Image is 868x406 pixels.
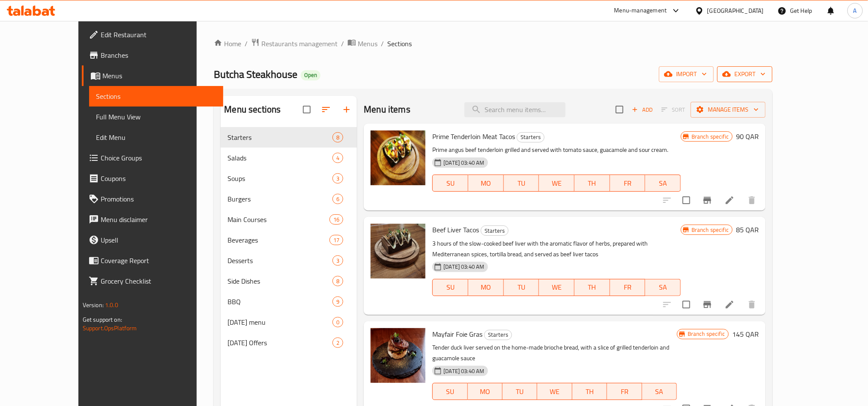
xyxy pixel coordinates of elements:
[298,101,316,119] span: Select all sections
[333,154,343,162] span: 4
[432,175,468,192] button: SU
[221,209,357,230] div: Main Courses16
[736,130,759,142] h6: 90 QAR
[333,339,343,347] span: 2
[629,103,656,116] span: Add item
[504,175,539,192] button: TU
[614,281,642,293] span: FR
[89,127,223,148] a: Edit Menu
[214,39,241,49] a: Home
[481,225,509,236] div: Starters
[329,214,343,225] div: items
[83,314,122,325] span: Get support on:
[82,148,223,168] a: Choice Groups
[227,214,329,225] span: Main Courses
[642,383,677,400] button: SA
[251,38,338,49] a: Restaurants management
[224,103,281,116] h2: Menu sections
[301,70,320,80] div: Open
[82,65,223,86] a: Menus
[472,281,500,293] span: MO
[432,145,681,155] p: Prime angus beef tenderloin grilled and served with tomato sauce, guacamole and sour cream.
[537,383,572,400] button: WE
[371,130,425,185] img: Prime Tenderloin Meat Tacos
[742,190,762,210] button: delete
[227,132,332,142] span: Starters
[105,299,118,311] span: 1.0.0
[542,177,571,190] span: WE
[332,296,343,307] div: items
[610,175,646,192] button: FR
[432,279,468,296] button: SU
[261,39,338,49] span: Restaurants management
[347,38,377,49] a: Menus
[468,175,504,192] button: MO
[578,281,607,293] span: TH
[440,367,488,375] span: [DATE] 03:40 AM
[101,214,216,225] span: Menu disclaimer
[649,177,677,190] span: SA
[697,294,718,315] button: Branch-specific-item
[332,173,343,184] div: items
[506,385,534,398] span: TU
[381,39,384,49] li: /
[336,99,357,120] button: Add section
[332,338,343,348] div: items
[576,385,604,398] span: TH
[227,338,332,348] span: [DATE] Offers
[221,127,357,148] div: Starters8
[227,317,332,327] div: Ramadan menu
[101,153,216,163] span: Choice Groups
[89,107,223,127] a: Full Menu View
[221,291,357,312] div: BBQ9
[101,255,216,266] span: Coverage Report
[629,103,656,116] button: Add
[432,383,467,400] button: SU
[96,132,216,142] span: Edit Menu
[333,318,343,326] span: 0
[82,230,223,250] a: Upsell
[101,173,216,184] span: Coupons
[575,175,610,192] button: TH
[468,383,503,400] button: MO
[541,385,569,398] span: WE
[724,195,735,205] a: Edit menu item
[333,257,343,265] span: 3
[659,66,714,82] button: import
[432,223,479,236] span: Beef Liver Tacos
[578,177,607,190] span: TH
[539,175,575,192] button: WE
[82,250,223,271] a: Coverage Report
[436,177,465,190] span: SU
[688,133,732,141] span: Branch specific
[221,148,357,168] div: Salads4
[432,130,515,143] span: Prime Tenderloin Meat Tacos
[645,279,681,296] button: SA
[507,177,536,190] span: TU
[227,296,332,307] span: BBQ
[101,276,216,286] span: Grocery Checklist
[387,39,412,49] span: Sections
[101,50,216,60] span: Branches
[89,86,223,107] a: Sections
[691,102,766,118] button: Manage items
[332,255,343,266] div: items
[724,299,735,310] a: Edit menu item
[333,133,343,142] span: 8
[82,45,223,65] a: Branches
[227,235,329,245] div: Beverages
[245,39,248,49] li: /
[436,281,465,293] span: SU
[96,112,216,122] span: Full Menu View
[736,224,759,236] h6: 85 QAR
[221,230,357,250] div: Beverages17
[677,191,695,209] span: Select to update
[503,383,537,400] button: TU
[227,153,332,163] span: Salads
[432,238,681,260] p: 3 hours of the slow-cooked beef liver with the aromatic flavor of herbs, prepared with Mediterran...
[542,281,571,293] span: WE
[472,177,500,190] span: MO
